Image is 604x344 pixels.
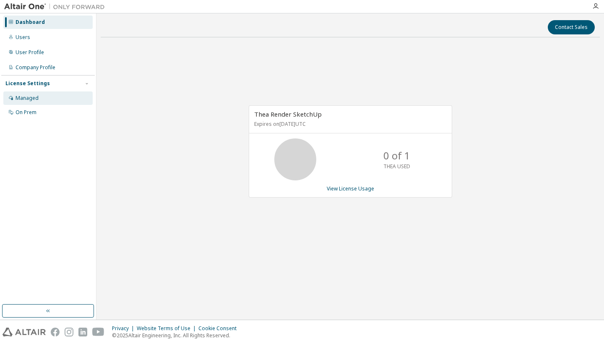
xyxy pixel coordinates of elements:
[548,20,595,34] button: Contact Sales
[16,109,36,116] div: On Prem
[16,64,55,71] div: Company Profile
[327,185,374,192] a: View License Usage
[383,163,410,170] p: THEA USED
[383,149,410,163] p: 0 of 1
[16,34,30,41] div: Users
[4,3,109,11] img: Altair One
[51,328,60,336] img: facebook.svg
[112,332,242,339] p: © 2025 Altair Engineering, Inc. All Rights Reserved.
[3,328,46,336] img: altair_logo.svg
[78,328,87,336] img: linkedin.svg
[254,120,445,128] p: Expires on [DATE] UTC
[198,325,242,332] div: Cookie Consent
[112,325,137,332] div: Privacy
[137,325,198,332] div: Website Terms of Use
[16,49,44,56] div: User Profile
[16,95,39,102] div: Managed
[16,19,45,26] div: Dashboard
[254,110,322,118] span: Thea Render SketchUp
[65,328,73,336] img: instagram.svg
[5,80,50,87] div: License Settings
[92,328,104,336] img: youtube.svg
